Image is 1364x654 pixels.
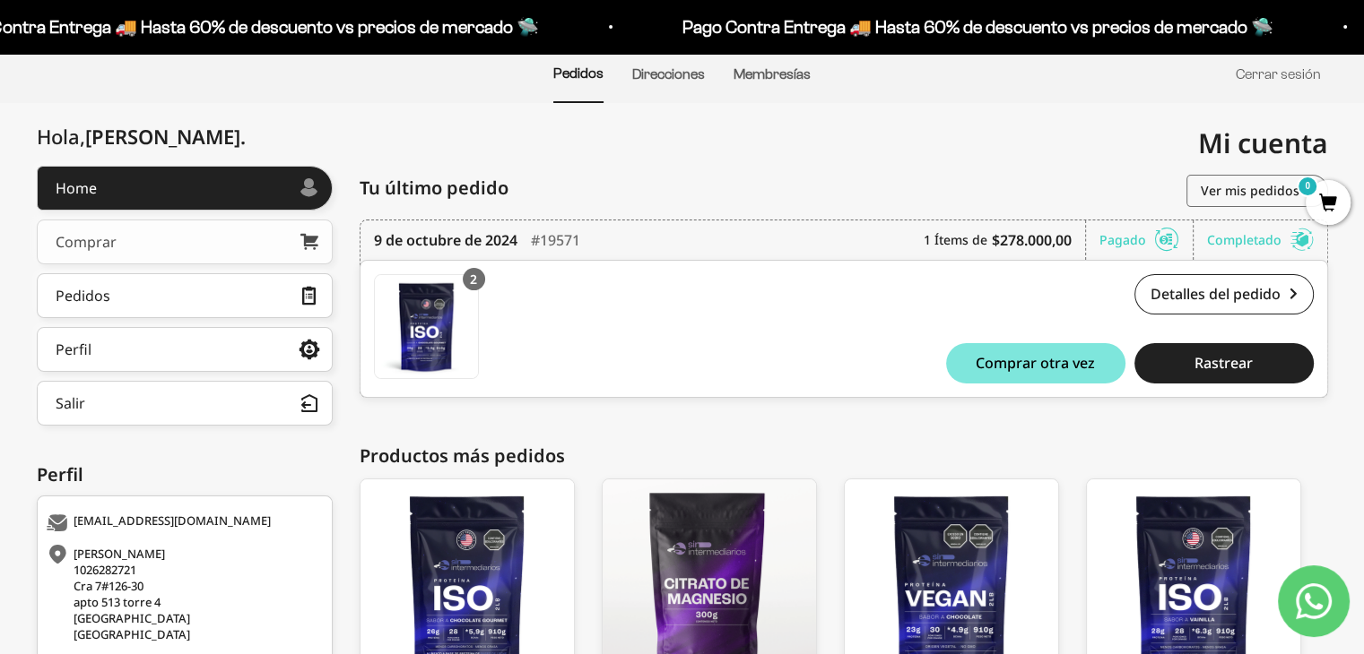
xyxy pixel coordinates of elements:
[1306,194,1351,214] a: 0
[604,13,1195,41] p: Pago Contra Entrega 🚚 Hasta 60% de descuento vs precios de mercado 🛸
[946,343,1125,383] button: Comprar otra vez
[1207,220,1314,260] div: Completado
[56,235,117,249] div: Comprar
[553,65,604,81] a: Pedidos
[1099,220,1194,260] div: Pagado
[56,396,85,410] div: Salir
[37,273,333,318] a: Pedidos
[37,166,333,211] a: Home
[924,220,1086,260] div: 1 Ítems de
[37,125,246,148] div: Hola,
[56,181,97,195] div: Home
[374,229,517,251] time: 9 de octubre de 2024
[531,220,580,260] div: #19571
[47,514,318,532] div: [EMAIL_ADDRESS][DOMAIN_NAME]
[1186,175,1328,207] a: Ver mis pedidos
[1297,176,1318,197] mark: 0
[37,381,333,426] button: Salir
[1195,356,1253,370] span: Rastrear
[56,342,91,357] div: Perfil
[360,175,508,202] span: Tu último pedido
[1134,343,1314,383] button: Rastrear
[37,327,333,372] a: Perfil
[976,356,1095,370] span: Comprar otra vez
[1198,125,1328,161] span: Mi cuenta
[992,229,1072,251] b: $278.000,00
[56,288,110,303] div: Pedidos
[632,66,705,82] a: Direcciones
[1236,66,1321,82] a: Cerrar sesión
[360,443,1328,469] div: Productos más pedidos
[47,546,318,642] div: [PERSON_NAME] 1026282721 Cra 7#126-30 apto 513 torre 4 [GEOGRAPHIC_DATA] [GEOGRAPHIC_DATA]
[85,123,246,150] span: [PERSON_NAME]
[375,275,478,378] img: Translation missing: es.Proteína Aislada (ISO) - 2 Libras (910g) - Chocolate
[1134,274,1314,314] a: Detalles del pedido
[37,219,333,264] a: Comprar
[37,461,333,488] div: Perfil
[240,123,246,150] span: .
[463,268,485,290] div: 2
[734,66,811,82] a: Membresías
[374,274,479,379] a: Proteína Aislada (ISO) - 2 Libras (910g) - Chocolate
